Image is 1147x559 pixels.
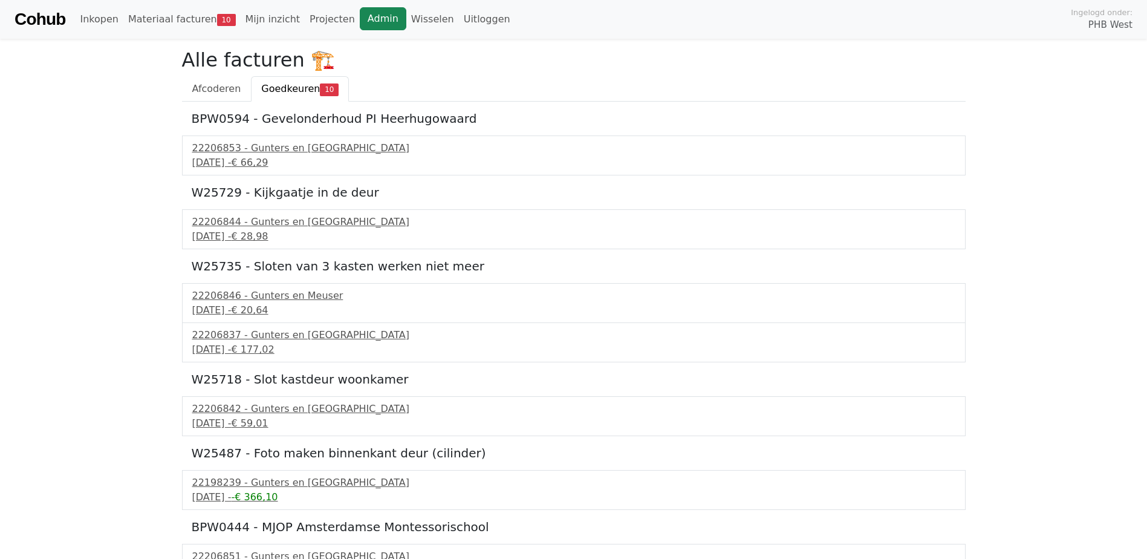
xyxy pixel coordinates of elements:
div: 22206846 - Gunters en Meuser [192,289,955,303]
div: 22206853 - Gunters en [GEOGRAPHIC_DATA] [192,141,955,155]
a: Cohub [15,5,65,34]
div: [DATE] - [192,416,955,431]
span: € 66,29 [231,157,268,168]
a: 22206844 - Gunters en [GEOGRAPHIC_DATA][DATE] -€ 28,98 [192,215,955,244]
a: Materiaal facturen10 [123,7,241,31]
h5: W25735 - Sloten van 3 kasten werken niet meer [192,259,956,273]
span: -€ 366,10 [231,491,278,503]
a: Wisselen [406,7,459,31]
div: [DATE] - [192,303,955,318]
span: € 59,01 [231,417,268,429]
a: Mijn inzicht [241,7,305,31]
span: € 20,64 [231,304,268,316]
div: [DATE] - [192,490,955,505]
a: Afcoderen [182,76,252,102]
div: 22206842 - Gunters en [GEOGRAPHIC_DATA] [192,402,955,416]
a: 22206842 - Gunters en [GEOGRAPHIC_DATA][DATE] -€ 59,01 [192,402,955,431]
a: Goedkeuren10 [251,76,349,102]
a: Admin [360,7,406,30]
span: € 177,02 [231,344,274,355]
span: Ingelogd onder: [1071,7,1132,18]
a: Inkopen [75,7,123,31]
h5: W25718 - Slot kastdeur woonkamer [192,372,956,387]
h5: BPW0594 - Gevelonderhoud PI Heerhugowaard [192,111,956,126]
h5: W25487 - Foto maken binnenkant deur (cilinder) [192,446,956,460]
a: 22206846 - Gunters en Meuser[DATE] -€ 20,64 [192,289,955,318]
a: Uitloggen [459,7,515,31]
a: 22206837 - Gunters en [GEOGRAPHIC_DATA][DATE] -€ 177,02 [192,328,955,357]
a: 22198239 - Gunters en [GEOGRAPHIC_DATA][DATE] --€ 366,10 [192,476,955,505]
span: Goedkeuren [261,83,320,94]
a: Projecten [305,7,360,31]
a: 22206853 - Gunters en [GEOGRAPHIC_DATA][DATE] -€ 66,29 [192,141,955,170]
h5: BPW0444 - MJOP Amsterdamse Montessorischool [192,520,956,534]
span: € 28,98 [231,230,268,242]
span: Afcoderen [192,83,241,94]
h5: W25729 - Kijkgaatje in de deur [192,185,956,200]
div: 22206844 - Gunters en [GEOGRAPHIC_DATA] [192,215,955,229]
div: [DATE] - [192,229,955,244]
div: [DATE] - [192,342,955,357]
span: 10 [217,14,236,26]
div: 22198239 - Gunters en [GEOGRAPHIC_DATA] [192,476,955,490]
div: [DATE] - [192,155,955,170]
div: 22206837 - Gunters en [GEOGRAPHIC_DATA] [192,328,955,342]
span: 10 [320,83,339,96]
span: PHB West [1088,18,1132,32]
h2: Alle facturen 🏗️ [182,48,966,71]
